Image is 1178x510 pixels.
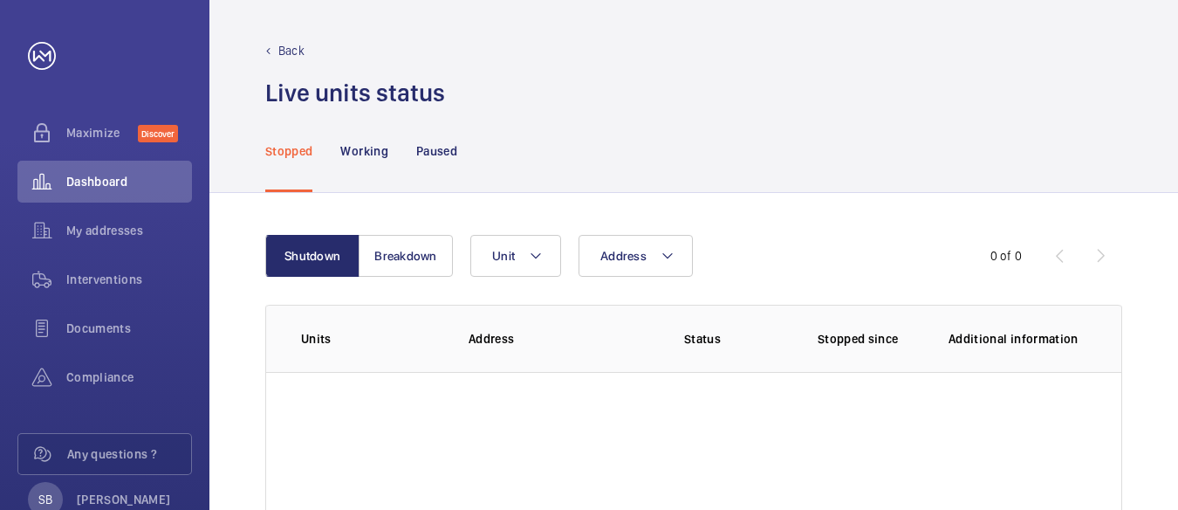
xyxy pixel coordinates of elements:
[359,235,453,277] button: Breakdown
[265,142,312,160] p: Stopped
[278,42,305,59] p: Back
[340,142,387,160] p: Working
[579,235,693,277] button: Address
[77,491,171,508] p: [PERSON_NAME]
[66,320,192,337] span: Documents
[66,124,138,141] span: Maximize
[949,330,1086,348] p: Additional information
[265,77,445,109] h1: Live units status
[66,271,192,288] span: Interventions
[416,142,457,160] p: Paused
[492,249,515,263] span: Unit
[138,125,178,142] span: Discover
[818,330,921,348] p: Stopped since
[265,235,360,277] button: Shutdown
[469,330,615,348] p: Address
[38,491,52,508] p: SB
[66,173,192,190] span: Dashboard
[990,247,1022,265] div: 0 of 0
[470,235,561,277] button: Unit
[67,445,191,463] span: Any questions ?
[66,369,192,386] span: Compliance
[627,330,777,348] p: Status
[301,330,441,348] p: Units
[600,249,647,263] span: Address
[66,222,192,239] span: My addresses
